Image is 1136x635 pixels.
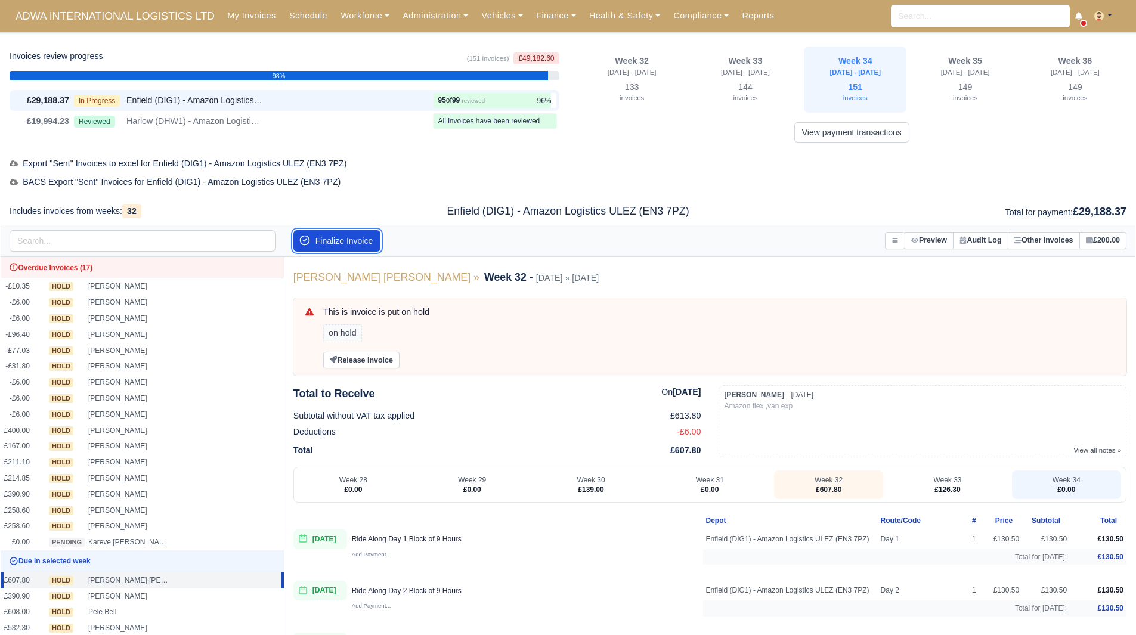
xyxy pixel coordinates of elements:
[660,475,760,485] div: Week 31
[352,601,391,609] a: Add Payment...
[283,4,334,27] a: Schedule
[733,94,757,101] small: invoices
[1,503,33,519] td: £258.60
[4,554,281,569] div: Due in selected week
[293,271,479,284] a: [PERSON_NAME] [PERSON_NAME] »
[88,623,172,633] div: [PERSON_NAME]
[422,475,522,485] div: Week 29
[1,518,33,534] td: £258.60
[1,343,33,359] td: -£77.03
[88,377,172,388] div: [PERSON_NAME]
[536,273,599,283] small: [DATE] » [DATE]
[49,506,73,515] span: hold
[88,575,172,586] div: [PERSON_NAME] [PERSON_NAME]
[670,444,701,457] span: £607.80
[49,282,73,291] span: hold
[10,177,341,187] span: BACS Export "Sent" Invoices for Enfield (DIG1) - Amazon Logistics ULEZ (EN3 7PZ)
[1,205,379,218] div: Includes invoices from weeks:
[126,94,264,107] span: Enfield (DIG1) - Amazon Logistics ULEZ (EN3 7PZ)
[4,261,281,275] div: Overdue Invoices (17)
[703,512,878,529] th: Depot
[49,362,73,371] span: hold
[1063,94,1087,101] small: invoices
[49,592,73,601] span: hold
[537,96,551,106] span: 96%
[49,442,73,451] span: hold
[88,330,172,340] div: [PERSON_NAME]
[1,391,33,407] td: -£6.00
[1,423,33,439] td: £400.00
[829,69,881,76] small: [DATE] - [DATE]
[49,330,73,339] span: hold
[304,475,403,485] div: Week 28
[293,230,381,252] button: Finalize Invoice
[49,378,73,387] span: hold
[953,232,1008,249] button: Audit Log
[584,56,680,67] div: Week 32
[1074,447,1121,454] small: View all notes »
[1074,445,1121,454] a: View all notes »
[1,572,33,588] td: £607.80
[670,409,701,423] span: £613.80
[467,55,509,62] small: (151 invoices)
[921,497,1136,635] iframe: Chat Widget
[49,314,73,323] span: hold
[88,607,172,617] div: Pele Bell
[1,374,33,391] td: -£6.00
[1051,69,1100,76] small: [DATE] - [DATE]
[1031,56,1119,67] div: Week 36
[701,56,790,67] div: Week 33
[334,4,396,27] a: Workforce
[811,80,899,106] div: 151
[1079,232,1126,249] button: £200.00
[1057,485,1075,494] span: £0.00
[530,4,583,27] a: Finance
[293,425,701,441] div: Deductions
[10,71,548,80] div: 98%
[352,550,391,558] a: Add Payment...
[1031,80,1119,106] div: 149
[352,551,391,557] small: Add Payment...
[452,96,460,104] strong: 99
[293,385,375,402] div: Total to Receive
[49,608,73,617] span: hold
[438,96,446,104] strong: 95
[438,117,540,125] span: All invoices have been reviewed
[891,5,1070,27] input: Search...
[584,80,680,106] div: 133
[1073,206,1126,218] span: £29,188.37
[921,80,1009,106] div: 149
[905,232,954,249] button: Preview
[88,410,172,420] div: [PERSON_NAME]
[843,94,868,101] small: invoices
[49,394,73,403] span: hold
[1,604,33,620] td: £608.00
[388,205,748,218] h5: Enfield (DIG1) - Amazon Logistics ULEZ (EN3 7PZ)
[667,4,735,27] a: Compliance
[620,94,644,101] small: invoices
[721,69,770,76] small: [DATE] - [DATE]
[396,4,475,27] a: Administration
[1,358,33,374] td: -£31.80
[661,385,701,402] div: On
[583,4,667,27] a: Health & Safety
[484,271,533,283] strong: Week 32 -
[438,95,485,106] div: of
[88,490,172,500] div: [PERSON_NAME]
[74,116,115,128] span: Reviewed
[878,529,962,549] td: Day 1
[1,470,33,487] td: £214.85
[701,80,790,106] div: 144
[88,441,172,451] div: [PERSON_NAME]
[794,122,909,143] a: View payment transactions
[88,591,172,602] div: [PERSON_NAME]
[88,506,172,516] div: [PERSON_NAME]
[475,4,530,27] a: Vehicles
[897,475,997,485] div: Week 33
[541,475,640,485] div: Week 30
[49,426,73,435] span: hold
[463,485,481,494] span: £0.00
[352,534,466,544] div: Ride Along Day 1 Block of 9 Hours
[49,410,73,419] span: hold
[88,298,172,308] div: [PERSON_NAME]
